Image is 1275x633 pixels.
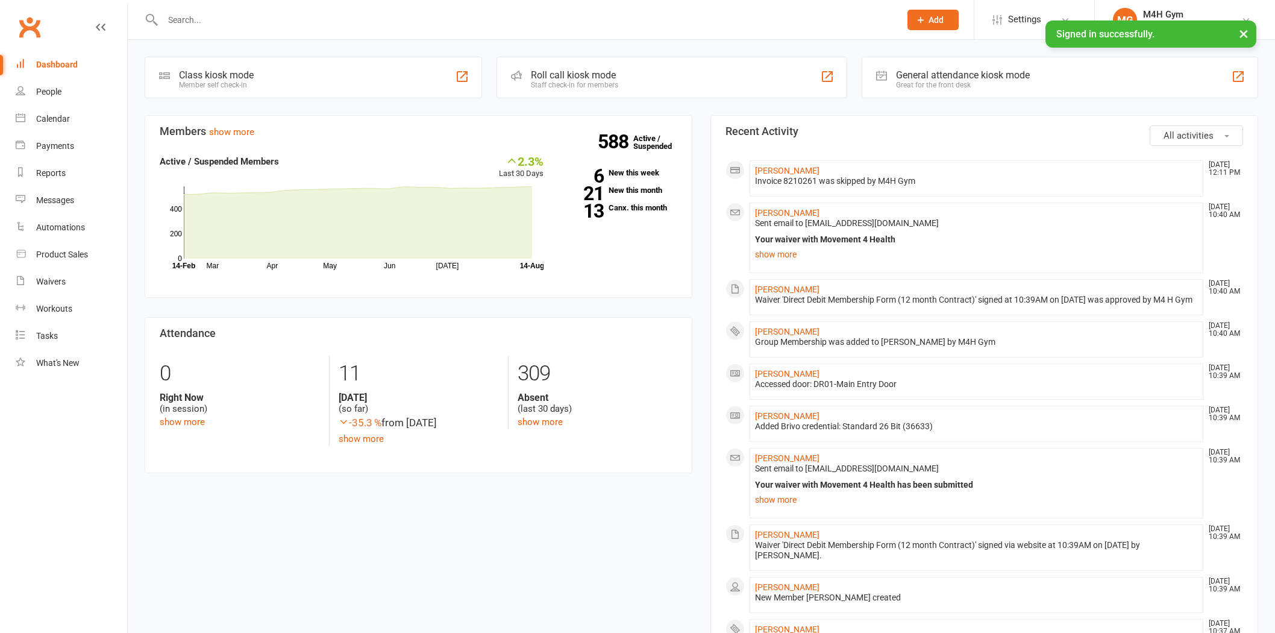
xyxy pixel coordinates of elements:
a: [PERSON_NAME] [755,411,819,421]
a: [PERSON_NAME] [755,208,819,218]
div: Your waiver with Movement 4 Health [755,235,1198,245]
a: show more [160,417,205,427]
div: Waiver 'Direct Debit Membership Form (12 month Contract)' signed via website at 10:39AM on [DATE]... [755,540,1198,561]
div: (in session) [160,392,320,415]
strong: Right Now [160,392,320,403]
button: Add [907,10,959,30]
span: -35.3 % [339,417,381,429]
div: (last 30 days) [518,392,677,415]
a: What's New [16,350,127,377]
div: MG [1113,8,1137,32]
a: Workouts [16,295,127,323]
a: [PERSON_NAME] [755,285,819,294]
div: New Member [PERSON_NAME] created [755,593,1198,603]
a: [PERSON_NAME] [755,530,819,540]
div: Waivers [36,277,66,286]
a: show more [518,417,563,427]
h3: Attendance [160,327,677,339]
a: 13Canx. this month [562,204,677,212]
div: Waiver 'Direct Debit Membership Form (12 month Contract)' signed at 10:39AM on [DATE] was approve... [755,295,1198,305]
div: Invoice 8210261 was skipped by M4H Gym [755,176,1198,186]
a: show more [755,246,1198,263]
time: [DATE] 10:39 AM [1203,406,1242,422]
a: Clubworx [14,12,45,42]
time: [DATE] 10:39 AM [1203,364,1242,380]
div: Roll call kiosk mode [531,69,618,81]
a: Product Sales [16,241,127,268]
a: Reports [16,160,127,187]
div: M4H Gym [1143,9,1216,20]
strong: [DATE] [339,392,498,403]
time: [DATE] 12:11 PM [1203,161,1242,177]
div: Messages [36,195,74,205]
div: (so far) [339,392,498,415]
div: Dashboard [36,60,78,69]
a: Messages [16,187,127,214]
time: [DATE] 10:39 AM [1203,525,1242,541]
div: Product Sales [36,250,88,259]
div: 2.3% [499,154,544,168]
h3: Members [160,125,677,137]
div: Your waiver with Movement 4 Health has been submitted [755,480,1198,490]
h3: Recent Activity [725,125,1243,137]
span: Settings [1008,6,1041,33]
div: 309 [518,356,677,392]
div: Member self check-in [179,81,254,89]
div: Class kiosk mode [179,69,254,81]
strong: 6 [562,167,604,185]
time: [DATE] 10:40 AM [1203,280,1242,295]
div: Staff check-in for members [531,81,618,89]
span: Signed in successfully. [1056,28,1154,40]
div: What's New [36,358,80,368]
strong: 21 [562,184,604,203]
time: [DATE] 10:39 AM [1203,449,1242,464]
time: [DATE] 10:40 AM [1203,322,1242,338]
a: 21New this month [562,186,677,194]
strong: 13 [562,202,604,220]
div: People [36,87,61,96]
a: 6New this week [562,169,677,177]
a: show more [339,433,384,444]
input: Search... [159,11,892,28]
div: Added Brivo credential: Standard 26 Bit (36633) [755,421,1198,432]
div: Group Membership was added to [PERSON_NAME] by M4H Gym [755,337,1198,347]
a: Payments [16,133,127,160]
div: Payments [36,141,74,151]
div: 11 [339,356,498,392]
a: [PERSON_NAME] [755,582,819,592]
span: Sent email to [EMAIL_ADDRESS][DOMAIN_NAME] [755,218,939,228]
div: Great for the front desk [896,81,1030,89]
time: [DATE] 10:39 AM [1203,578,1242,593]
div: Accessed door: DR01-Main Entry Door [755,379,1198,389]
button: × [1233,20,1255,46]
a: [PERSON_NAME] [755,327,819,336]
time: [DATE] 10:40 AM [1203,203,1242,219]
a: [PERSON_NAME] [755,369,819,379]
a: show more [755,491,1198,508]
div: General attendance kiosk mode [896,69,1030,81]
span: All activities [1164,130,1214,141]
div: Workouts [36,304,72,313]
a: Calendar [16,105,127,133]
div: Automations [36,222,85,232]
a: People [16,78,127,105]
button: All activities [1150,125,1243,146]
a: Waivers [16,268,127,295]
div: 0 [160,356,320,392]
div: Calendar [36,114,70,124]
a: Dashboard [16,51,127,78]
strong: Absent [518,392,677,403]
strong: 588 [598,133,633,151]
div: from [DATE] [339,415,498,431]
a: show more [209,127,254,137]
div: Tasks [36,331,58,341]
a: Automations [16,214,127,241]
span: Sent email to [EMAIL_ADDRESS][DOMAIN_NAME] [755,464,939,473]
span: Add [929,15,944,25]
a: Tasks [16,323,127,350]
strong: Active / Suspended Members [160,156,279,167]
a: [PERSON_NAME] [755,453,819,463]
a: 588Active / Suspended [633,125,686,159]
div: Last 30 Days [499,154,544,180]
div: Movement 4 Health [1143,20,1216,31]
